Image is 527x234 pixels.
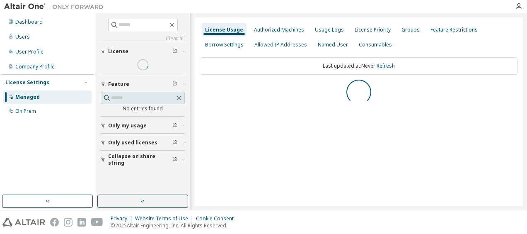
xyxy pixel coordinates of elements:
[172,156,177,163] span: Clear filter
[64,218,73,227] img: instagram.svg
[318,41,348,48] div: Named User
[401,27,420,33] div: Groups
[315,27,344,33] div: Usage Logs
[135,215,196,222] div: Website Terms of Use
[108,153,172,166] span: Collapse on share string
[108,139,157,146] span: Only used licenses
[205,27,243,33] div: License Usage
[15,94,40,100] div: Managed
[77,218,86,227] img: linkedin.svg
[101,151,185,169] button: Collapse on share string
[111,215,135,222] div: Privacy
[4,2,108,11] img: Altair One
[111,222,239,229] p: © 2025 Altair Engineering, Inc. All Rights Reserved.
[254,41,307,48] div: Allowed IP Addresses
[101,35,185,42] a: Clear all
[2,218,45,227] img: altair_logo.svg
[15,63,55,70] div: Company Profile
[15,34,30,40] div: Users
[172,81,177,88] span: Clear filter
[101,117,185,135] button: Only my usage
[50,218,59,227] img: facebook.svg
[108,122,147,129] span: Only my usage
[15,19,43,25] div: Dashboard
[254,27,304,33] div: Authorized Machines
[5,79,49,86] div: License Settings
[172,122,177,129] span: Clear filter
[108,81,129,88] span: Feature
[101,75,185,93] button: Feature
[377,62,395,69] a: Refresh
[200,57,518,75] div: Last updated at: Never
[108,48,128,55] span: License
[15,108,36,115] div: On Prem
[205,41,244,48] div: Borrow Settings
[355,27,391,33] div: License Priority
[359,41,392,48] div: Consumables
[172,48,177,55] span: Clear filter
[172,139,177,146] span: Clear filter
[101,105,185,112] div: No entries found
[196,215,239,222] div: Cookie Consent
[101,42,185,61] button: License
[101,134,185,152] button: Only used licenses
[430,27,478,33] div: Feature Restrictions
[15,49,44,55] div: User Profile
[91,218,103,227] img: youtube.svg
